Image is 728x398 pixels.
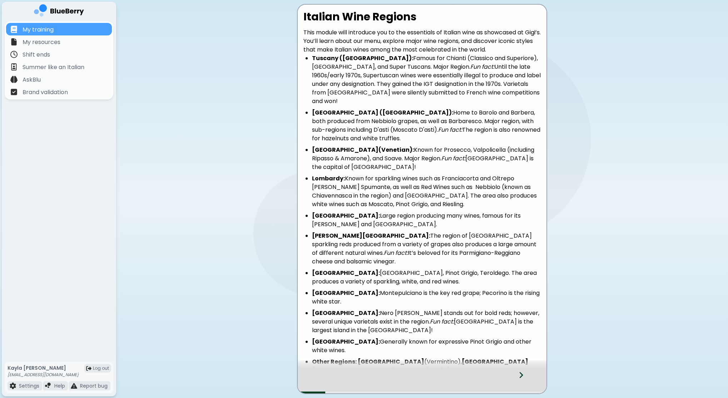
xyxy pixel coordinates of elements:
[312,289,380,297] strong: [GEOGRAPHIC_DATA]:
[23,88,68,97] p: Brand validation
[312,338,380,346] strong: [GEOGRAPHIC_DATA]:
[441,154,465,162] em: Fun fact:
[312,358,424,366] strong: Other Regions: [GEOGRAPHIC_DATA]
[312,174,541,209] li: Known for sparkling wines such as Franciacorta and Oltrepo [PERSON_NAME] Spumante, as well as Red...
[8,365,79,371] p: Kayla [PERSON_NAME]
[312,54,541,106] li: Famous for Chianti (Classico and Superiore), [GEOGRAPHIC_DATA], and Super Tuscans. Major Region. ...
[462,358,528,366] strong: [GEOGRAPHIC_DATA]
[10,88,18,96] img: file icon
[86,366,91,371] img: logout
[384,249,408,257] em: Fun fact:
[10,63,18,71] img: file icon
[80,383,108,389] p: Report bug
[312,212,380,220] strong: [GEOGRAPHIC_DATA]:
[438,126,462,134] em: Fun fact:
[312,269,380,277] strong: [GEOGRAPHIC_DATA]:
[470,63,494,71] em: Fun fact:
[23,63,84,72] p: Summer like an Italian
[10,51,18,58] img: file icon
[312,174,345,183] strong: Lombardy:
[23,38,60,47] p: My resources
[23,25,54,34] p: My training
[312,309,380,317] strong: [GEOGRAPHIC_DATA]:
[312,54,413,62] strong: Tuscany ([GEOGRAPHIC_DATA]):
[10,26,18,33] img: file icon
[303,28,541,54] p: This module will introduce you to the essentials of Italian wine as showcased at Gigi’s. You’ll l...
[10,76,18,83] img: file icon
[312,289,541,306] li: Montepulciano is the key red grape; Pecorino is the rising white star.
[312,146,541,171] li: Known for Prosecco, Valpolicella (including Ripasso & Amarone), and Soave. Major Region. [GEOGRAP...
[10,38,18,45] img: file icon
[312,309,541,335] li: Nero [PERSON_NAME] stands out for bold reds; however, several unique varietals exist in the regio...
[93,365,109,371] span: Log out
[54,383,65,389] p: Help
[23,50,50,59] p: Shift ends
[312,108,541,143] li: Home to Barolo and Barbera, both produced from Nebbiolo grapes, as well as Barbaresco. Major regi...
[8,372,79,378] p: [EMAIL_ADDRESS][DOMAIN_NAME]
[45,383,51,389] img: file icon
[312,338,541,355] li: Generally known for expressive Pinot Grigio and other white wines.
[312,212,541,229] li: Large region producing many wines, famous for its [PERSON_NAME] and [GEOGRAPHIC_DATA].
[34,4,84,19] img: company logo
[430,317,454,326] em: Fun fact:
[312,232,430,240] strong: [PERSON_NAME][GEOGRAPHIC_DATA]:
[312,108,453,117] strong: [GEOGRAPHIC_DATA] ([GEOGRAPHIC_DATA]):
[10,383,16,389] img: file icon
[312,269,541,286] li: [GEOGRAPHIC_DATA], Pinot Grigio, Teroldego. The area produces a variety of sparkling, white, and ...
[312,146,414,154] strong: [GEOGRAPHIC_DATA](Venetian):
[23,76,41,84] p: AskBlu
[312,232,541,266] li: The region of [GEOGRAPHIC_DATA] sparkling reds produced from a variety of grapes also produces a ...
[71,383,77,389] img: file icon
[19,383,39,389] p: Settings
[303,10,541,23] h2: Italian Wine Regions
